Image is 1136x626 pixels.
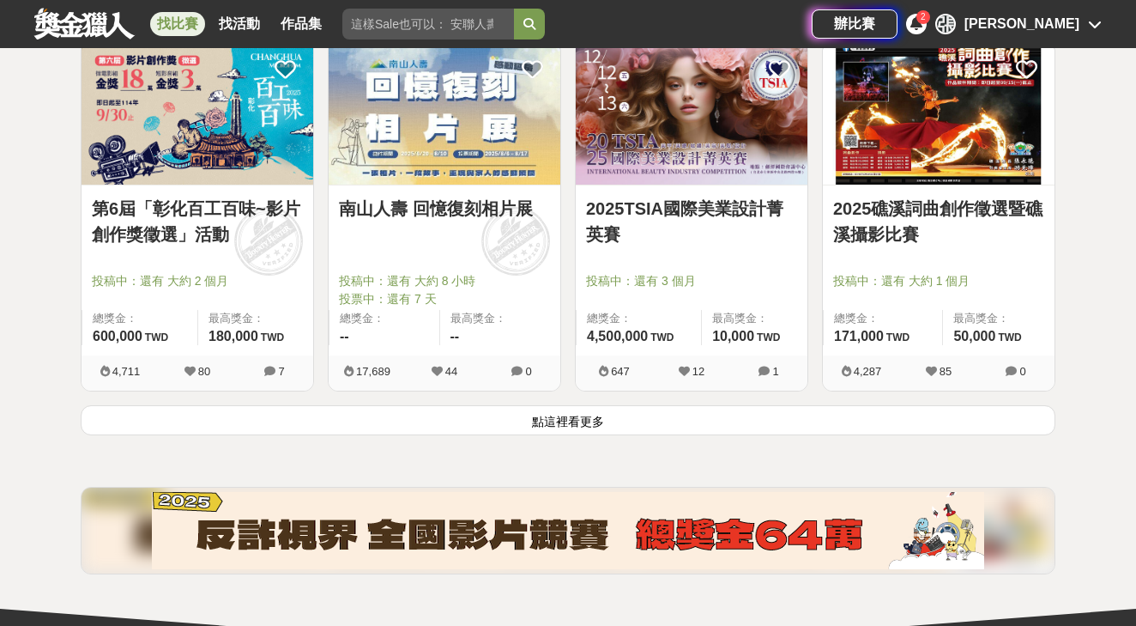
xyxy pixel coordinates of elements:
span: 180,000 [208,329,258,343]
a: 南山人壽 回憶復刻相片展 [339,196,550,222]
span: 50,000 [953,329,995,343]
a: 第6屆「彰化百工百味~影片創作獎徵選」活動 [92,196,303,247]
a: 找比賽 [150,12,205,36]
span: 1 [772,365,778,378]
img: b4b43df0-ce9d-4ec9-9998-1f8643ec197e.png [152,492,984,569]
a: Cover Image [82,41,313,185]
span: 17,689 [356,365,390,378]
span: 最高獎金： [450,310,551,327]
span: -- [340,329,349,343]
img: Cover Image [576,41,807,185]
a: 2025TSIA國際美業設計菁英賽 [586,196,797,247]
span: 647 [611,365,630,378]
span: 44 [445,365,457,378]
span: 投稿中：還有 大約 2 個月 [92,272,303,290]
div: 張 [935,14,956,34]
a: 2025礁溪詞曲創作徵選暨礁溪攝影比賽 [833,196,1044,247]
a: Cover Image [329,41,560,185]
span: 最高獎金： [712,310,797,327]
a: 作品集 [274,12,329,36]
span: TWD [757,331,780,343]
span: 85 [940,365,952,378]
span: TWD [998,331,1021,343]
span: -- [450,329,460,343]
span: 600,000 [93,329,142,343]
span: TWD [261,331,284,343]
span: 投稿中：還有 大約 8 小時 [339,272,550,290]
input: 這樣Sale也可以： 安聯人壽創意銷售法募集 [342,9,514,40]
span: 總獎金： [340,310,429,327]
span: 投稿中：還有 3 個月 [586,272,797,290]
img: Cover Image [329,41,560,185]
span: 總獎金： [834,310,932,327]
img: Cover Image [823,41,1054,185]
span: 4,500,000 [587,329,648,343]
a: Cover Image [576,41,807,185]
button: 點這裡看更多 [81,405,1055,435]
span: TWD [886,331,909,343]
span: 總獎金： [93,310,187,327]
span: TWD [145,331,168,343]
span: 12 [692,365,704,378]
span: TWD [650,331,674,343]
a: 辦比賽 [812,9,897,39]
span: 最高獎金： [208,310,303,327]
a: 找活動 [212,12,267,36]
span: 投稿中：還有 大約 1 個月 [833,272,1044,290]
span: 最高獎金： [953,310,1044,327]
span: 投票中：還有 7 天 [339,290,550,308]
span: 7 [278,365,284,378]
span: 4,711 [112,365,141,378]
span: 2 [921,12,926,21]
span: 0 [525,365,531,378]
span: 4,287 [854,365,882,378]
span: 171,000 [834,329,884,343]
span: 10,000 [712,329,754,343]
span: 總獎金： [587,310,691,327]
span: 80 [198,365,210,378]
div: [PERSON_NAME] [964,14,1079,34]
span: 0 [1019,365,1025,378]
img: Cover Image [82,41,313,185]
a: Cover Image [823,41,1054,185]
